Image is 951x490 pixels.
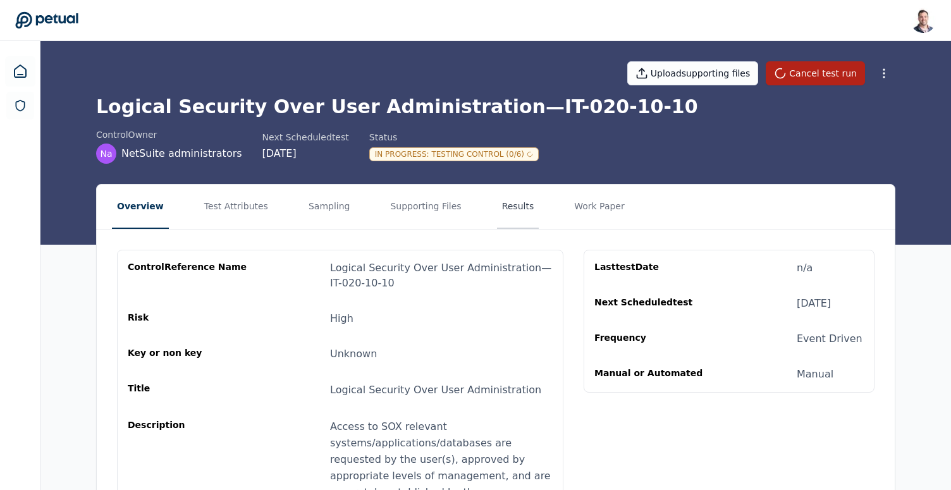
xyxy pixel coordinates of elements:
div: High [330,311,353,326]
button: Results [497,185,539,229]
span: NetSuite administrators [121,146,242,161]
div: Frequency [594,331,716,346]
button: Supporting Files [385,185,466,229]
div: Next Scheduled test [262,131,349,144]
div: [DATE] [797,296,831,311]
button: Overview [112,185,169,229]
div: Key or non key [128,346,249,362]
a: SOC 1 Reports [6,92,34,119]
span: Logical Security Over User Administration [330,384,541,396]
div: In Progress : Testing Control (0/6) [369,147,539,161]
div: Manual or Automated [594,367,716,382]
a: Go to Dashboard [15,11,78,29]
div: [DATE] [262,146,349,161]
span: Na [100,147,112,160]
div: Logical Security Over User Administration — IT-020-10-10 [330,260,553,291]
div: control Reference Name [128,260,249,291]
div: Event Driven [797,331,862,346]
a: Dashboard [5,56,35,87]
div: Next Scheduled test [594,296,716,311]
div: Risk [128,311,249,326]
div: Unknown [330,346,377,362]
div: Status [369,131,539,144]
button: Uploadsupporting files [627,61,759,85]
button: Sampling [304,185,355,229]
nav: Tabs [97,185,895,229]
button: Cancel test run [766,61,865,85]
img: Snir Kodesh [911,8,936,33]
div: Last test Date [594,260,716,276]
button: Work Paper [569,185,630,229]
div: Manual [797,367,833,382]
button: Test Attributes [199,185,273,229]
div: control Owner [96,128,242,141]
div: Title [128,382,249,398]
button: More Options [873,62,895,85]
h1: Logical Security Over User Administration — IT-020-10-10 [96,95,895,118]
div: n/a [797,260,813,276]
